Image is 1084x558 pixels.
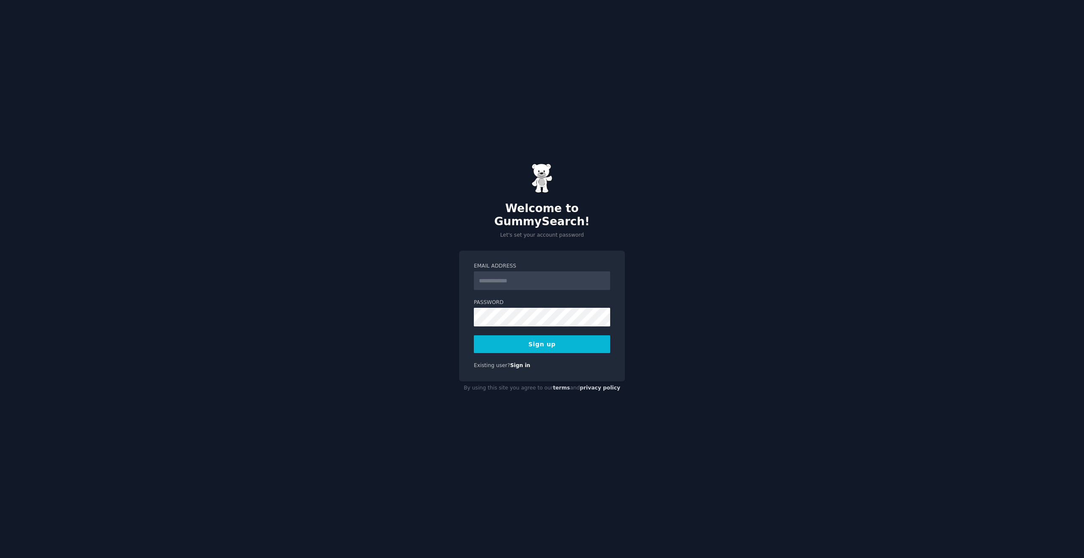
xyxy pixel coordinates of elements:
a: privacy policy [580,385,620,391]
label: Password [474,299,610,307]
div: By using this site you agree to our and [459,381,625,395]
span: Existing user? [474,362,510,368]
p: Let's set your account password [459,232,625,239]
label: Email Address [474,262,610,270]
img: Gummy Bear [531,163,553,193]
h2: Welcome to GummySearch! [459,202,625,229]
button: Sign up [474,335,610,353]
a: terms [553,385,570,391]
a: Sign in [510,362,531,368]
